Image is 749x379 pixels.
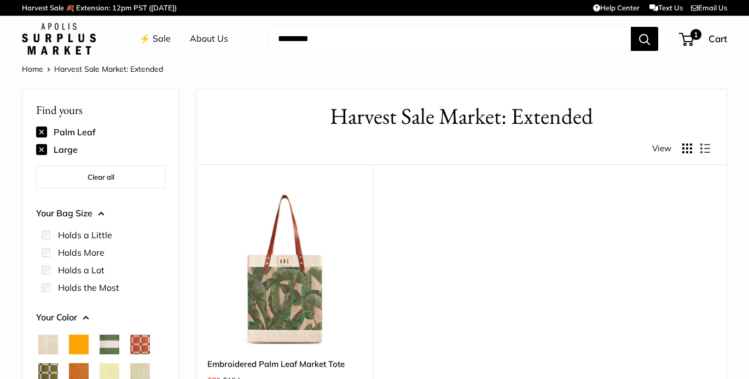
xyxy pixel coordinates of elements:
a: Help Center [593,3,640,12]
span: Cart [709,33,727,44]
button: Display products as grid [682,143,692,153]
label: Holds More [58,246,104,259]
a: Home [22,64,43,74]
button: Your Color [36,309,165,326]
input: Search... [269,27,631,51]
button: Clear all [36,165,165,188]
button: Orange [69,335,89,354]
a: ⚡️ Sale [140,31,171,47]
a: Embroidered Palm Leaf Market Totedescription_A multi-layered motif with eight varying thread colors. [207,192,362,347]
a: Text Us [649,3,683,12]
button: Search [631,27,658,51]
span: Harvest Sale Market: Extended [54,64,163,74]
label: Holds the Most [58,281,119,294]
a: Embroidered Palm Leaf Market Tote [207,358,362,370]
span: 1 [690,29,701,40]
label: Holds a Lot [58,263,104,277]
label: Holds a Little [58,228,112,242]
p: Find yours [36,99,165,120]
h1: Harvest Sale Market: Extended [213,100,710,133]
button: Your Bag Size [36,205,165,222]
button: Natural [38,335,58,354]
img: Embroidered Palm Leaf Market Tote [207,192,362,347]
img: Apolis: Surplus Market [22,23,96,55]
a: 1 Cart [680,30,727,48]
a: Email Us [691,3,727,12]
button: Court Green [100,335,119,354]
div: Palm Leaf [36,123,165,141]
span: View [652,141,671,156]
nav: Breadcrumb [22,62,163,76]
button: Chenille Window Brick [130,335,150,354]
div: Large [36,141,165,158]
a: About Us [190,31,228,47]
button: Display products as list [700,143,710,153]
